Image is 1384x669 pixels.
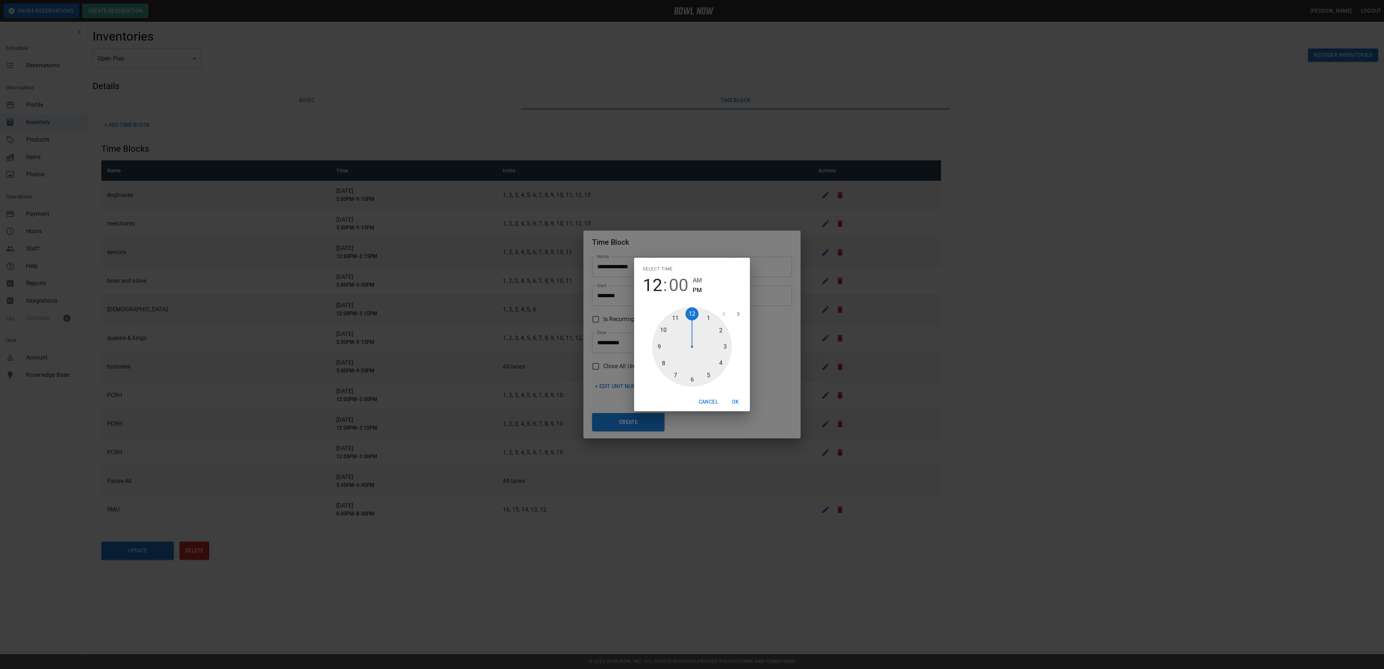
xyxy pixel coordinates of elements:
button: OK [724,395,747,409]
button: PM [693,285,702,295]
button: Cancel [696,395,721,409]
button: open next view [731,307,746,321]
button: 00 [669,275,688,295]
span: Select time [643,264,673,275]
button: AM [693,275,702,285]
button: 12 [643,275,662,295]
span: : [663,275,667,295]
